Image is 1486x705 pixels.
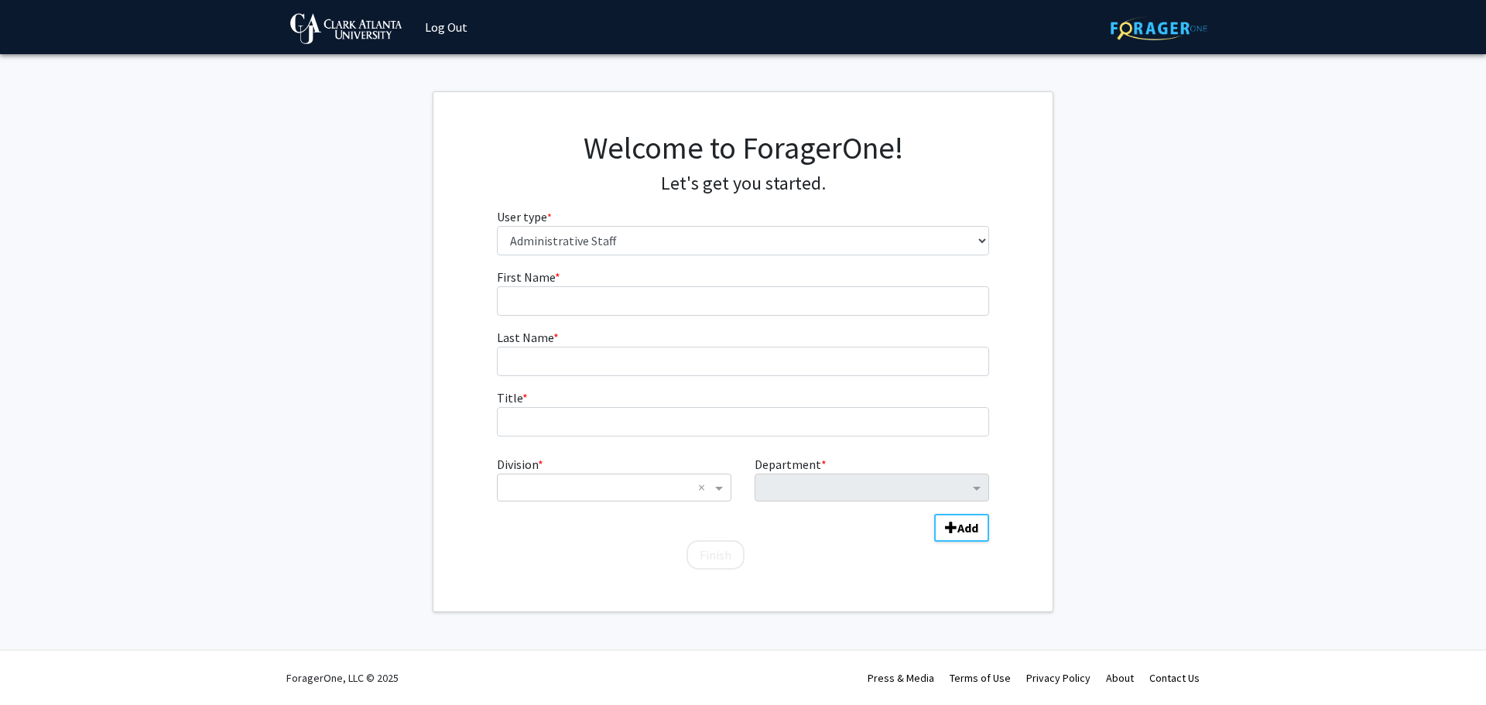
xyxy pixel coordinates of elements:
[497,173,990,195] h4: Let's get you started.
[1026,671,1091,685] a: Privacy Policy
[1106,671,1134,685] a: About
[290,13,402,44] img: Clark Atlanta University Logo
[950,671,1011,685] a: Terms of Use
[286,651,399,705] div: ForagerOne, LLC © 2025
[12,635,66,693] iframe: Chat
[934,514,989,542] button: Add Division/Department
[497,207,552,226] label: User type
[755,474,989,501] ng-select: Department
[957,520,978,536] b: Add
[497,474,731,501] ng-select: Division
[698,478,711,497] span: Clear all
[497,330,553,345] span: Last Name
[743,455,1001,501] div: Department
[1111,16,1207,40] img: ForagerOne Logo
[687,540,745,570] button: Finish
[497,390,522,406] span: Title
[497,269,555,285] span: First Name
[485,455,743,501] div: Division
[497,129,990,166] h1: Welcome to ForagerOne!
[1149,671,1200,685] a: Contact Us
[868,671,934,685] a: Press & Media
